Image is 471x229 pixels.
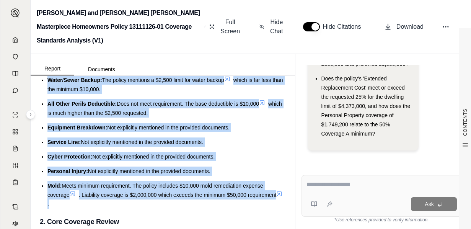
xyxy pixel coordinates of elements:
a: Coverage Table [5,175,26,190]
span: The policy mentions a $2,500 limit for water backup [102,77,224,83]
span: which is much higher than the $2,500 requested. [47,101,282,116]
span: Ask [425,201,434,207]
button: Documents [74,63,129,75]
button: Download [381,19,427,34]
span: Full Screen [219,18,241,36]
a: Documents Vault [5,49,26,64]
h3: 2. Core Coverage Review [40,215,286,229]
a: Claim Coverage [5,141,26,156]
a: Contract Analysis [5,199,26,214]
span: Mold: [47,183,62,189]
span: which is far less than the minimum $10,000. [47,77,283,92]
span: Equipment Breakdown: [47,124,107,131]
button: Report [31,62,74,75]
span: Not explicitly mentioned in the provided documents. [92,154,215,160]
a: Custom Report [5,158,26,173]
span: Not explicitly mentioned in the provided documents. [107,124,230,131]
span: Hide Chat [269,18,285,36]
span: Not explicitly mentioned in the provided documents. [81,139,203,145]
span: Personal Injury: [47,168,88,174]
span: Meets minimum requirement. The policy includes $10,000 mold remediation expense coverage [47,183,263,198]
button: Ask [411,197,457,211]
a: Chat [5,83,26,98]
div: *Use references provided to verify information. [302,217,462,223]
span: Does not meet requirement. The base deductible is $10,000 [117,101,259,107]
a: Single Policy [5,107,26,123]
span: Download [396,22,424,31]
a: Home [5,32,26,47]
span: All Other Perils Deductible: [47,101,117,107]
a: Prompt Library [5,66,26,81]
h2: [PERSON_NAME] and [PERSON_NAME] [PERSON_NAME] Masterpiece Homeowners Policy 13111126-01 Coverage ... [37,6,201,47]
span: Does the policy's 'Extended Replacement Cost' meet or exceed the requested 25% for the dwelling l... [321,75,411,137]
button: Expand sidebar [8,5,23,21]
span: Not explicitly mentioned in the provided documents. [88,168,210,174]
button: Hide Chat [256,15,288,39]
span: Cyber Protection: [47,154,92,160]
button: Full Screen [206,15,244,39]
button: Expand sidebar [26,110,35,119]
span: CONTENTS [462,109,468,136]
span: Service Line: [47,139,81,145]
img: Expand sidebar [11,8,20,18]
a: Policy Comparisons [5,124,26,139]
span: Water/Sewer Backup: [47,77,102,83]
span: . Liability coverage is $2,000,000 which exceeds the minimum $50,000 requirement [79,192,277,198]
span: Hide Citations [323,22,366,31]
span: . [47,201,49,207]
